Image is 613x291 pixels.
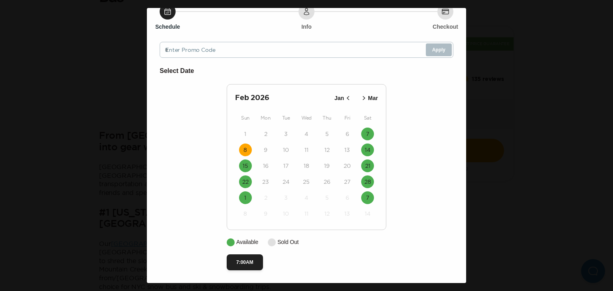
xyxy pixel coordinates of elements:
button: 8 [239,207,252,220]
button: 10 [280,207,293,220]
time: 14 [365,146,370,154]
button: 14 [361,207,374,220]
button: 13 [341,144,354,156]
time: 25 [303,178,310,186]
time: 19 [324,162,330,170]
h6: Info [301,23,312,31]
time: 10 [283,210,289,218]
button: 3 [280,191,293,204]
button: 5 [320,128,333,140]
time: 12 [324,146,330,154]
div: Mon [255,113,276,123]
h6: Select Date [160,66,453,76]
button: 12 [320,207,333,220]
time: 5 [325,194,329,202]
time: 17 [283,162,289,170]
button: 23 [259,175,272,188]
time: 5 [325,130,329,138]
time: 12 [324,210,330,218]
button: 27 [341,175,354,188]
time: 26 [324,178,330,186]
button: 20 [341,159,354,172]
time: 7 [366,130,369,138]
time: 8 [243,210,247,218]
button: 9 [259,207,272,220]
h6: Checkout [433,23,458,31]
button: 5 [320,191,333,204]
time: 27 [344,178,350,186]
p: Mar [368,94,378,102]
time: 2 [264,194,267,202]
button: 19 [320,159,333,172]
button: 6 [341,128,354,140]
time: 28 [364,178,371,186]
button: 21 [361,159,374,172]
button: 14 [361,144,374,156]
time: 9 [264,146,267,154]
button: 10 [280,144,293,156]
button: 26 [320,175,333,188]
button: 2 [259,128,272,140]
time: 18 [304,162,309,170]
button: 25 [300,175,313,188]
button: 16 [259,159,272,172]
button: 18 [300,159,313,172]
time: 6 [346,130,349,138]
div: Fri [337,113,358,123]
time: 16 [263,162,269,170]
time: 3 [284,194,288,202]
time: 24 [283,178,289,186]
time: 1 [244,130,246,138]
time: 21 [365,162,370,170]
div: Thu [317,113,337,123]
p: Sold Out [277,238,299,246]
p: Available [236,238,258,246]
button: 11 [300,144,313,156]
time: 22 [242,178,249,186]
button: Mar [358,92,380,105]
h6: Schedule [155,23,180,31]
time: 13 [344,146,350,154]
time: 13 [344,210,350,218]
button: 15 [239,159,252,172]
button: 28 [361,175,374,188]
time: 10 [283,146,289,154]
time: 15 [243,162,248,170]
time: 3 [284,130,288,138]
button: Jan [332,92,354,105]
button: 7 [361,191,374,204]
button: 7:00AM [227,254,263,270]
div: Sat [358,113,378,123]
time: 9 [264,210,267,218]
p: Jan [334,94,344,102]
button: 4 [300,128,313,140]
time: 14 [365,210,370,218]
button: 9 [259,144,272,156]
h2: Feb 2026 [235,92,332,104]
div: Wed [296,113,316,123]
div: Sun [235,113,255,123]
button: 4 [300,191,313,204]
time: 20 [344,162,351,170]
button: 1 [239,191,252,204]
time: 1 [244,194,246,202]
time: 23 [262,178,269,186]
button: 2 [259,191,272,204]
time: 11 [305,210,308,218]
time: 8 [243,146,247,154]
button: 17 [280,159,293,172]
button: 6 [341,191,354,204]
time: 11 [305,146,308,154]
time: 2 [264,130,267,138]
button: 1 [239,128,252,140]
button: 12 [320,144,333,156]
button: 24 [280,175,293,188]
time: 4 [305,130,308,138]
button: 8 [239,144,252,156]
button: 7 [361,128,374,140]
time: 4 [305,194,308,202]
button: 22 [239,175,252,188]
button: 13 [341,207,354,220]
time: 7 [366,194,369,202]
button: 3 [280,128,293,140]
